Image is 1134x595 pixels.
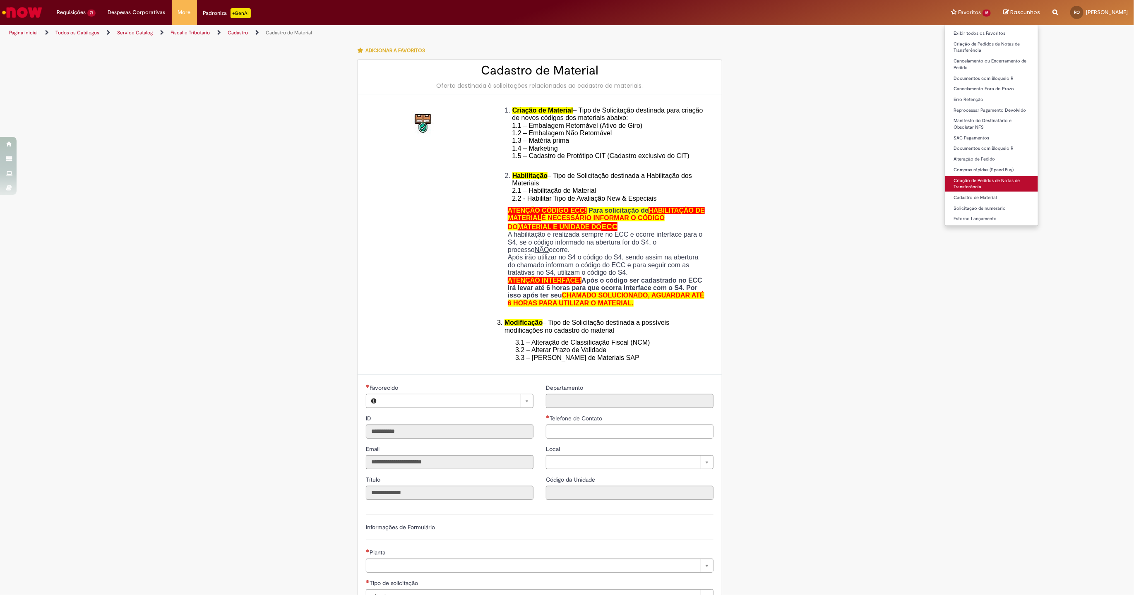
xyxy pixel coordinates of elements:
a: Cadastro de Material [266,29,312,36]
span: More [178,8,191,17]
a: Documentos com Bloqueio R [945,144,1038,153]
a: Solicitação de numerário [945,204,1038,213]
span: – Tipo de Solicitação destinada para criação de novos códigos dos materiais abaixo: 1.1 – Embalag... [512,107,703,167]
a: Fiscal e Tributário [171,29,210,36]
span: Para solicitação de [589,207,649,214]
span: Tipo de solicitação [370,579,420,587]
a: Reprocessar Pagamento Devolvido [945,106,1038,115]
span: 71 [87,10,96,17]
span: Habilitação [512,172,548,179]
span: Rascunhos [1010,8,1040,16]
a: Cadastro de Material [945,193,1038,202]
span: É NECESSÁRIO INFORMAR O CÓDIGO DO [508,214,665,230]
span: 3.1 – Alteração de Classificação Fiscal (NCM) 3.2 – Alterar Prazo de Validade 3.3 – [PERSON_NAME]... [515,339,650,361]
span: Adicionar a Favoritos [365,47,425,54]
h2: Cadastro de Material [366,64,714,77]
label: Somente leitura - Código da Unidade [546,475,597,484]
input: Título [366,486,533,500]
ul: Trilhas de página [6,25,750,41]
ul: Favoritos [945,25,1038,226]
p: Após irão utilizar no S4 o código do S4, sendo assim na abertura do chamado informam o código do ... [508,254,707,276]
button: Adicionar a Favoritos [357,42,430,59]
a: Estorno Lançamento [945,214,1038,223]
a: Manifesto do Destinatário e Obsoletar NFS [945,116,1038,132]
p: +GenAi [231,8,251,18]
a: Cadastro [228,29,248,36]
div: Oferta destinada à solicitações relacionadas ao cadastro de materiais. [366,82,714,90]
a: Criação de Pedidos de Notas de Transferência [945,40,1038,55]
span: Favoritos [958,8,981,17]
label: Somente leitura - Departamento [546,384,585,392]
span: 15 [983,10,991,17]
li: – Tipo de Solicitação destinada a possíveis modificações no cadastro do material [505,319,707,334]
span: Despesas Corporativas [108,8,166,17]
label: Informações de Formulário [366,523,435,531]
a: Service Catalog [117,29,153,36]
span: Local [546,445,562,453]
a: Alteração de Pedido [945,155,1038,164]
span: Requisições [57,8,86,17]
span: Necessários [546,415,550,418]
input: Código da Unidade [546,486,714,500]
a: Rascunhos [1003,9,1040,17]
span: CHAMADO SOLUCIONADO, AGUARDAR ATÉ 6 HORAS PARA UTILIZAR O MATERIAL. [508,292,704,306]
span: ATENÇÃO INTERFACE! [508,277,581,284]
span: Necessários - Planta [370,549,387,556]
u: NÃO [535,246,549,253]
input: ID [366,425,533,439]
input: Telefone de Contato [546,425,714,439]
a: Compras rápidas (Speed Buy) [945,166,1038,175]
img: Cadastro de Material [411,111,437,137]
span: ATENÇÃO CÓDIGO ECC! [508,207,587,214]
span: HABILITAÇÃO DE MATERIAL [508,207,705,221]
span: Necessários [366,384,370,388]
span: Criação de Material [512,107,573,114]
a: Todos os Catálogos [55,29,99,36]
a: SAC Pagamentos [945,134,1038,143]
span: ECC [601,222,617,231]
span: – Tipo de Solicitação destinada a Habilitação dos Materiais 2.1 – Habilitação de Material 2.2 - H... [512,172,692,202]
a: Criação de Pedidos de Notas de Transferência [945,176,1038,192]
input: Email [366,455,533,469]
input: Departamento [546,394,714,408]
div: Padroniza [203,8,251,18]
span: [PERSON_NAME] [1086,9,1128,16]
label: Somente leitura - Email [366,445,381,453]
span: Telefone de Contato [550,415,604,422]
a: Documentos com Bloqueio R [945,74,1038,83]
a: Limpar campo Local [546,455,714,469]
label: Somente leitura - Título [366,475,382,484]
strong: Após o código ser cadastrado no ECC irá levar até 6 horas para que ocorra interface com o S4. Por... [508,277,704,307]
a: Exibir todos os Favoritos [945,29,1038,38]
a: Página inicial [9,29,38,36]
a: Limpar campo Favorecido [381,394,533,408]
span: Somente leitura - ID [366,415,373,422]
label: Somente leitura - ID [366,414,373,422]
a: Cancelamento ou Encerramento de Pedido [945,57,1038,72]
span: RO [1074,10,1080,15]
span: MATERIAL E UNIDADE DO [518,223,601,230]
a: Erro Retenção [945,95,1038,104]
span: Modificação [505,319,543,326]
button: Favorecido, Visualizar este registro [366,394,381,408]
a: Cancelamento Fora do Prazo [945,84,1038,94]
a: Limpar campo Planta [366,559,714,573]
span: Necessários - Favorecido [370,384,400,391]
span: Necessários [366,580,370,583]
p: A habilitação é realizada sempre no ECC e ocorre interface para o S4, se o código informado na ab... [508,231,707,254]
img: ServiceNow [1,4,43,21]
span: Necessários [366,549,370,552]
